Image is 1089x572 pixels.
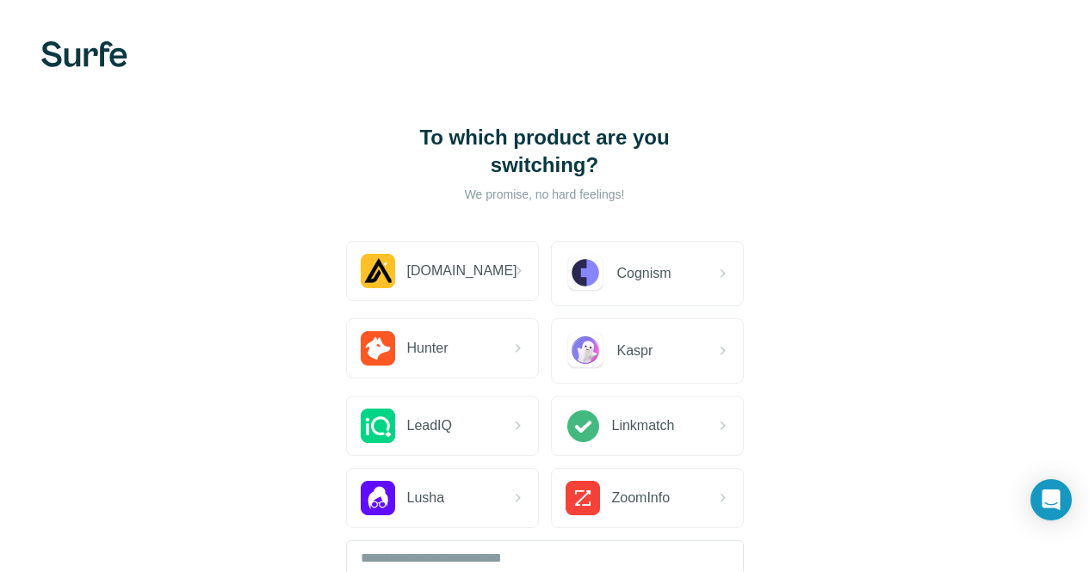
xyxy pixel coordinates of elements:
span: Lusha [407,488,445,508]
img: Hunter.io Logo [361,331,395,366]
p: We promise, no hard feelings! [373,186,717,203]
span: [DOMAIN_NAME] [407,261,517,281]
img: Surfe's logo [41,41,127,67]
span: Cognism [617,263,671,284]
img: LeadIQ Logo [361,409,395,443]
div: Open Intercom Messenger [1030,479,1072,520]
img: Kaspr Logo [566,331,605,371]
img: Lusha Logo [361,481,395,515]
span: Hunter [407,338,449,359]
img: ZoomInfo Logo [566,481,600,515]
span: Linkmatch [612,415,675,436]
img: Linkmatch Logo [566,409,600,443]
h1: To which product are you switching? [373,124,717,179]
img: Cognism Logo [566,254,605,293]
img: Apollo.io Logo [361,254,395,288]
span: ZoomInfo [612,488,671,508]
span: Kaspr [617,341,653,361]
span: LeadIQ [407,415,452,436]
